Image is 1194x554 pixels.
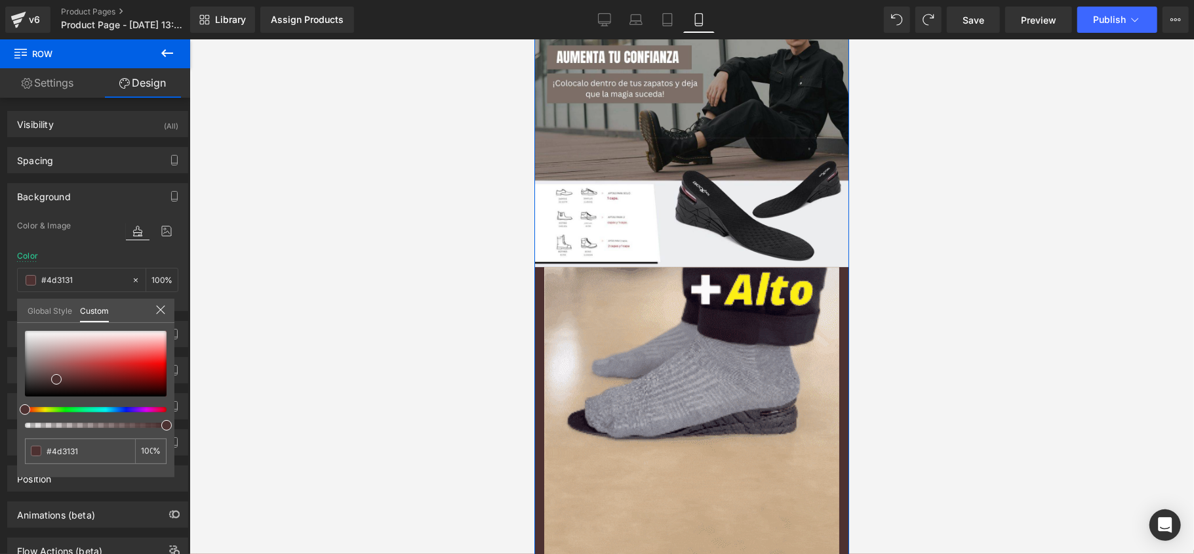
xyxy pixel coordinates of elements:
a: Mobile [683,7,715,33]
span: Save [963,13,984,27]
span: Preview [1021,13,1056,27]
a: Global Style [28,299,72,321]
a: Tablet [652,7,683,33]
a: Desktop [589,7,620,33]
button: Publish [1077,7,1157,33]
a: Design [95,68,190,98]
a: Laptop [620,7,652,33]
a: Custom [80,299,109,322]
div: Assign Products [271,14,344,25]
span: Product Page - [DATE] 13:23:26 [61,20,187,30]
a: Preview [1005,7,1072,33]
button: Redo [915,7,942,33]
a: New Library [190,7,255,33]
span: Publish [1093,14,1126,25]
div: Open Intercom Messenger [1149,509,1181,541]
a: v6 [5,7,50,33]
input: Color [47,444,130,458]
button: More [1163,7,1189,33]
button: Undo [884,7,910,33]
span: Library [215,14,246,26]
span: Row [13,39,144,68]
div: % [135,438,167,464]
div: v6 [26,11,43,28]
a: Product Pages [61,7,212,17]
